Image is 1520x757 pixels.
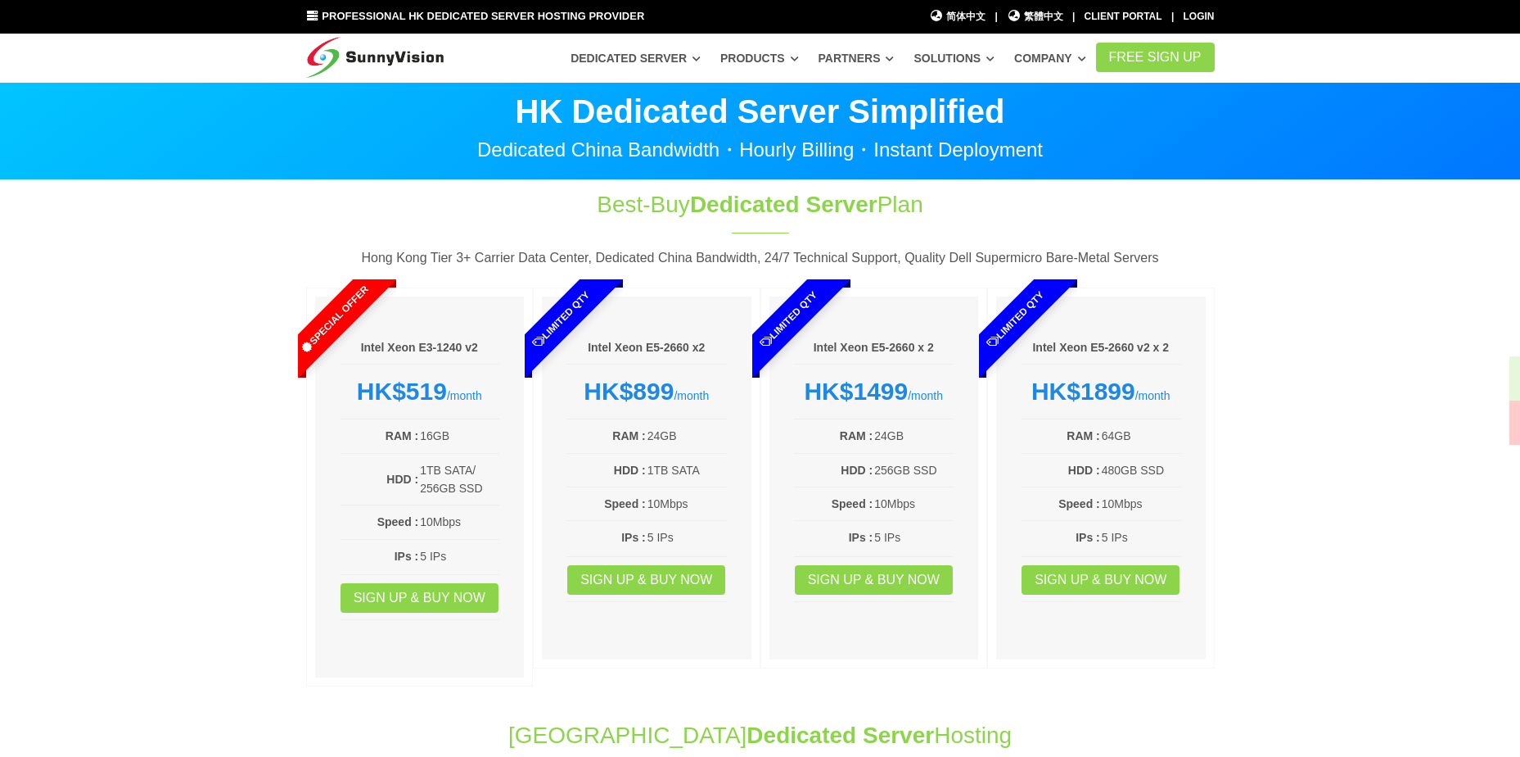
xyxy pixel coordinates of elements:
b: IPs : [621,531,646,544]
td: 16GB [419,426,499,446]
b: RAM : [840,429,873,442]
a: FREE Sign Up [1096,43,1215,72]
h6: Intel Xeon E5-2660 x2 [566,340,727,356]
li: | [1171,9,1174,25]
span: Dedicated Server [746,723,934,748]
h6: Intel Xeon E5-2660 x 2 [794,340,954,356]
b: RAM : [386,429,418,442]
td: 10Mbps [647,494,727,514]
a: Sign up & Buy Now [1022,565,1179,595]
span: Dedicated Server [690,192,877,217]
a: Client Portal [1085,11,1162,22]
a: Sign up & Buy Now [341,583,498,613]
b: IPs : [395,550,419,563]
td: 5 IPs [419,546,499,566]
h1: [GEOGRAPHIC_DATA] Hosting [306,719,1215,751]
td: 5 IPs [873,528,954,547]
td: 480GB SSD [1101,460,1181,480]
td: 24GB [647,426,727,446]
strong: HK$1899 [1031,378,1135,405]
div: /month [794,377,954,406]
strong: HK$519 [357,378,447,405]
strong: HK$1499 [804,378,908,405]
a: Login [1184,11,1215,22]
div: /month [566,377,727,406]
span: Limited Qty [719,251,857,388]
b: Speed : [377,515,419,528]
span: Limited Qty [947,251,1085,388]
b: Speed : [604,497,646,510]
b: IPs : [849,531,873,544]
span: Special Offer [265,251,403,388]
td: 5 IPs [647,528,727,547]
b: HDD : [386,473,418,486]
li: | [1072,9,1075,25]
div: /month [1021,377,1181,406]
li: | [995,9,997,25]
div: /month [340,377,500,406]
h6: Intel Xeon E3-1240 v2 [340,340,500,356]
a: Sign up & Buy Now [795,565,953,595]
td: 10Mbps [419,512,499,532]
a: Products [720,43,799,73]
td: 1TB SATA [647,460,727,480]
b: IPs : [1076,531,1100,544]
a: Company [1014,43,1086,73]
a: 简体中文 [930,9,986,25]
td: 256GB SSD [873,460,954,480]
a: Partners [819,43,895,73]
h6: Intel Xeon E5-2660 v2 x 2 [1021,340,1181,356]
td: 10Mbps [1101,494,1181,514]
h1: Best-Buy Plan [488,188,1033,220]
strong: HK$899 [584,378,674,405]
a: Sign up & Buy Now [567,565,725,595]
a: Solutions [913,43,995,73]
td: 1TB SATA/ 256GB SSD [419,460,499,499]
td: 10Mbps [873,494,954,514]
td: 64GB [1101,426,1181,446]
a: Dedicated Server [571,43,701,73]
b: HDD : [1068,464,1100,477]
a: 繁體中文 [1007,9,1063,25]
b: HDD : [841,464,873,477]
p: Hong Kong Tier 3+ Carrier Data Center, Dedicated China Bandwidth, 24/7 Technical Support, Quality... [306,247,1215,269]
b: HDD : [614,464,646,477]
span: Limited Qty [493,251,630,388]
span: Professional HK Dedicated Server Hosting Provider [322,10,644,22]
p: Dedicated China Bandwidth・Hourly Billing・Instant Deployment [306,140,1215,160]
b: RAM : [612,429,645,442]
b: RAM : [1067,429,1099,442]
b: Speed : [1058,497,1100,510]
td: 24GB [873,426,954,446]
p: HK Dedicated Server Simplified [306,95,1215,128]
td: 5 IPs [1101,528,1181,547]
b: Speed : [832,497,873,510]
